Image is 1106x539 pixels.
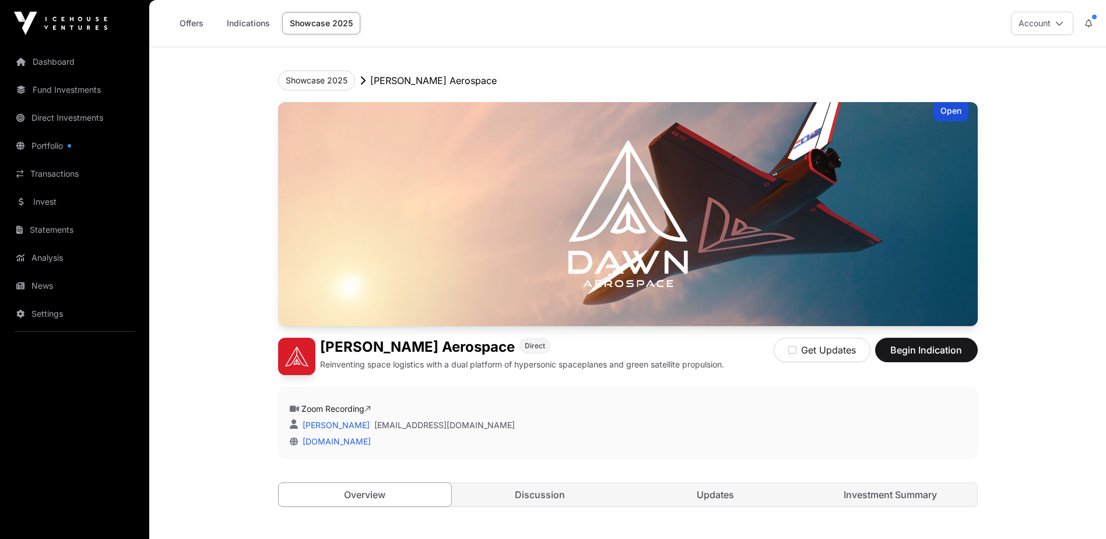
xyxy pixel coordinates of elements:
a: Analysis [9,245,140,271]
a: Updates [629,483,802,506]
p: Reinventing space logistics with a dual platform of hypersonic spaceplanes and green satellite pr... [320,359,724,370]
img: Dawn Aerospace [278,102,978,326]
a: News [9,273,140,299]
a: Offers [168,12,215,34]
a: Portfolio [9,133,140,159]
button: Account [1011,12,1073,35]
a: Overview [278,482,452,507]
a: Dashboard [9,49,140,75]
a: Indications [219,12,278,34]
a: Zoom Recording [301,404,371,414]
a: Showcase 2025 [282,12,360,34]
span: Begin Indication [890,343,963,357]
nav: Tabs [279,483,977,506]
a: Transactions [9,161,140,187]
a: Discussion [454,483,627,506]
span: Direct [525,341,545,351]
button: Begin Indication [875,338,978,362]
a: Begin Indication [875,349,978,361]
img: Dawn Aerospace [278,338,315,375]
a: Settings [9,301,140,327]
a: [PERSON_NAME] [300,420,370,430]
a: Invest [9,189,140,215]
a: [EMAIL_ADDRESS][DOMAIN_NAME] [374,419,515,431]
p: [PERSON_NAME] Aerospace [370,73,497,87]
a: Investment Summary [804,483,977,506]
a: Fund Investments [9,77,140,103]
img: Icehouse Ventures Logo [14,12,107,35]
h1: [PERSON_NAME] Aerospace [320,338,515,356]
div: Open [933,102,968,121]
a: [DOMAIN_NAME] [298,436,371,446]
a: Direct Investments [9,105,140,131]
button: Get Updates [774,338,870,362]
iframe: Chat Widget [1048,483,1106,539]
a: Statements [9,217,140,243]
button: Showcase 2025 [278,71,355,90]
